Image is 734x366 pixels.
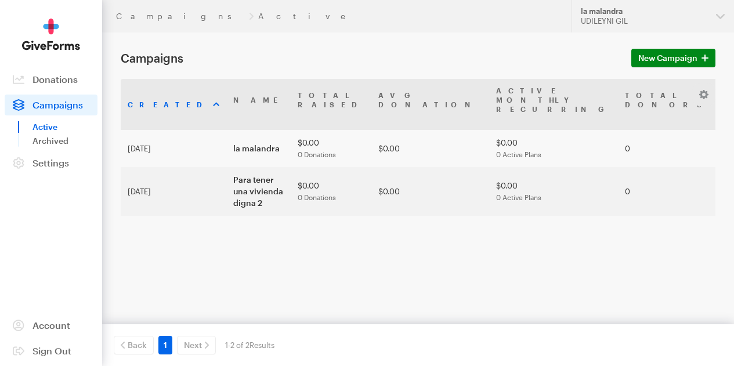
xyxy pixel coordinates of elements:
[250,340,274,350] span: Results
[32,134,97,148] a: Archived
[496,193,541,201] span: 0 Active Plans
[32,157,69,168] span: Settings
[116,12,244,21] a: Campaigns
[371,79,489,130] th: AvgDonation: activate to sort column ascending
[226,167,291,216] td: Para tener una vivienda digna 2
[5,69,97,90] a: Donations
[298,193,336,201] span: 0 Donations
[32,74,78,85] span: Donations
[291,79,371,130] th: TotalRaised: activate to sort column ascending
[618,130,715,167] td: 0
[226,130,291,167] td: la malandra
[225,336,274,354] div: 1-2 of 2
[5,153,97,173] a: Settings
[5,95,97,115] a: Campaigns
[32,120,97,134] a: Active
[581,6,707,16] div: la malandra
[291,167,371,216] td: $0.00
[226,79,291,130] th: Name: activate to sort column ascending
[581,16,707,26] div: UDILEYNI GIL
[121,130,226,167] td: [DATE]
[489,79,618,130] th: Active MonthlyRecurring: activate to sort column ascending
[371,167,489,216] td: $0.00
[291,130,371,167] td: $0.00
[631,49,715,67] a: New Campaign
[496,150,541,158] span: 0 Active Plans
[121,167,226,216] td: [DATE]
[489,130,618,167] td: $0.00
[5,340,97,361] a: Sign Out
[121,79,226,130] th: Created: activate to sort column ascending
[32,99,83,110] span: Campaigns
[618,79,715,130] th: TotalDonors: activate to sort column ascending
[5,315,97,336] a: Account
[638,51,697,65] span: New Campaign
[32,345,71,356] span: Sign Out
[371,130,489,167] td: $0.00
[489,167,618,216] td: $0.00
[22,19,80,50] img: GiveForms
[121,51,617,65] h1: Campaigns
[32,320,70,331] span: Account
[298,150,336,158] span: 0 Donations
[618,167,715,216] td: 0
